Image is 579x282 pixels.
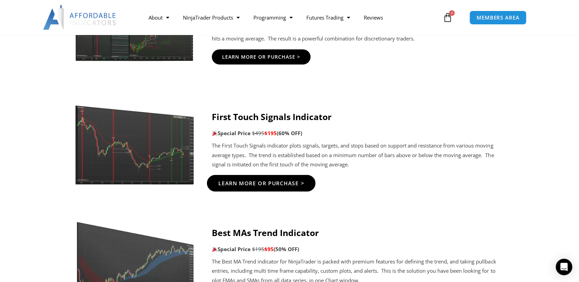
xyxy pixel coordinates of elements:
a: Reviews [357,10,390,25]
b: (60% OFF) [277,130,302,137]
a: Learn More Or Purchase > [207,175,316,191]
strong: First Touch Signals Indicator [212,111,331,122]
span: $195 [252,246,264,252]
div: Open Intercom Messenger [556,259,572,275]
span: $495 [252,130,264,137]
span: $195 [264,130,277,137]
a: NinjaTrader Products [176,10,247,25]
p: The First Touch Signals indicator plots signals, targets, and stops based on support and resistan... [212,141,504,170]
span: MEMBERS AREA [477,15,520,20]
a: 0 [432,8,462,27]
img: LogoAI | Affordable Indicators – NinjaTrader [43,5,117,30]
strong: Special Price [212,246,251,252]
span: Learn More Or Purchase > [218,180,304,186]
b: (50% OFF) [274,246,299,252]
a: Programming [247,10,299,25]
span: $95 [264,246,274,252]
img: FirstTouchSignalsProductPage 1 | Affordable Indicators – NinjaTrader [75,96,195,186]
span: Learn More Or Purchase > [222,55,300,59]
a: MEMBERS AREA [469,11,527,25]
img: 🎉 [212,131,217,136]
a: About [142,10,176,25]
a: Learn More Or Purchase > [212,49,310,64]
span: 0 [449,10,455,16]
nav: Menu [142,10,441,25]
strong: Special Price [212,130,251,137]
strong: Best MAs Trend Indicator [212,227,319,238]
img: 🎉 [212,247,217,252]
a: Futures Trading [299,10,357,25]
